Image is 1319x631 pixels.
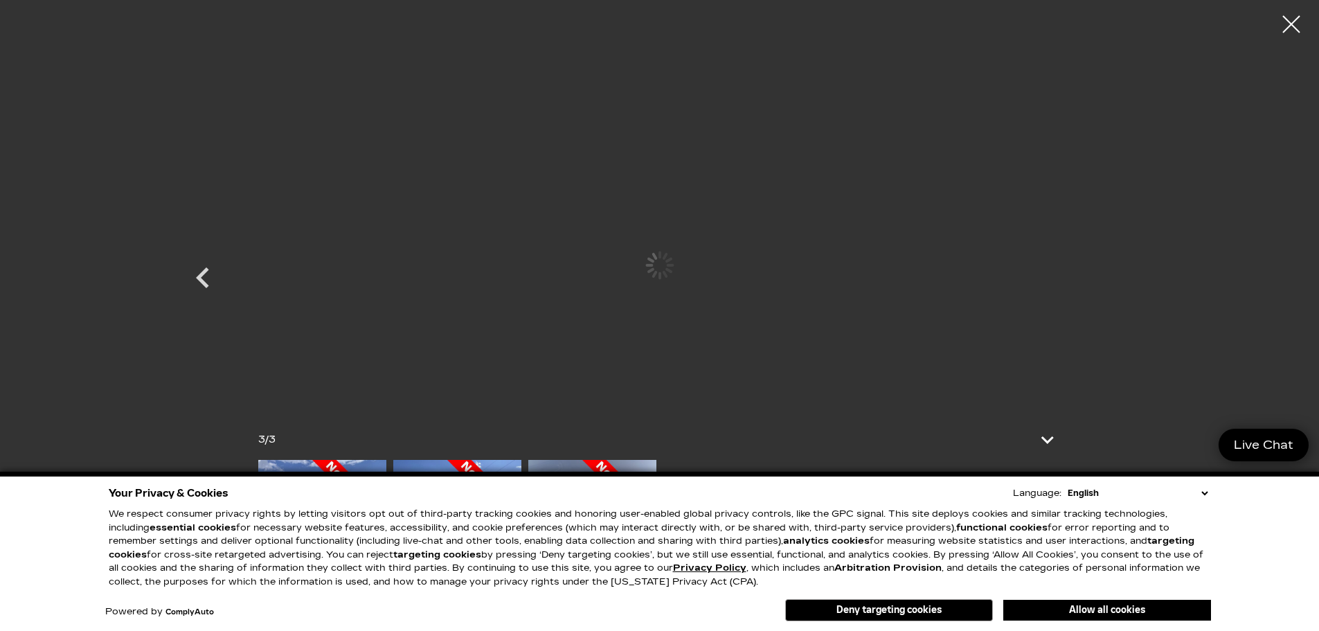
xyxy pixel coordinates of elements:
img: Used 2022 White Jeep Series III image 2 [393,460,521,631]
span: 3 [269,434,276,445]
span: Your Privacy & Cookies [109,483,228,503]
button: Deny targeting cookies [785,599,993,621]
a: Live Chat [1219,429,1309,461]
p: We respect consumer privacy rights by letting visitors opt out of third-party tracking cookies an... [109,508,1211,589]
strong: functional cookies [956,522,1048,533]
a: ComplyAuto [165,608,214,616]
div: Previous [182,250,224,312]
a: Privacy Policy [673,562,746,574]
button: Allow all cookies [1003,600,1211,621]
select: Language Select [1064,486,1211,500]
strong: targeting cookies [109,535,1194,560]
strong: essential cookies [150,522,236,533]
span: Live Chat [1227,437,1300,453]
div: Powered by [105,607,214,616]
strong: targeting cookies [393,549,481,560]
strong: analytics cookies [783,535,870,546]
div: / [258,430,276,450]
div: Language: [1013,489,1061,498]
span: 3 [258,434,264,445]
img: Used 2022 White Jeep Series III image 1 [258,460,386,631]
img: Used 2022 White Jeep Series III image 3 [528,460,656,631]
strong: Arbitration Provision [834,562,942,574]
